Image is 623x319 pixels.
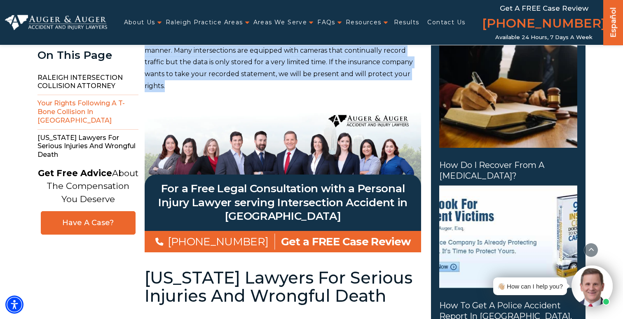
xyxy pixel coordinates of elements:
a: Areas We Serve [253,14,307,31]
span: Available 24 Hours, 7 Days a Week [495,34,593,41]
span: How do I recover from a [MEDICAL_DATA]? [439,160,577,181]
a: [PHONE_NUMBER] [155,235,269,248]
h3: For a Free Legal Consultation with a Personal Injury Lawyer serving Intersection Accident in [GEO... [145,182,421,224]
a: About Us [124,14,155,31]
button: scroll to up [584,243,598,257]
img: How do I recover from a motorcycle accident? [439,185,577,288]
h2: [US_STATE] Lawyers For Serious Injuries And Wrongful Death [145,269,421,305]
p: About The Compensation You Deserve [38,167,138,206]
a: FAQs [317,14,335,31]
strong: Get Free Advice [38,168,112,178]
span: [US_STATE] Lawyers For Serious Injuries And Wrongful Death [37,130,138,163]
span: Get a FREE Case Review [500,4,588,12]
div: Accessibility Menu [5,296,23,314]
a: Results [394,14,419,31]
a: How to Get a Police Accident Report in [GEOGRAPHIC_DATA], [GEOGRAPHIC_DATA] How to Get a Police A... [439,9,577,148]
a: Have A Case? [41,211,136,235]
img: Intaker widget Avatar [571,265,613,307]
span: Get a FREE Case Review [281,235,411,248]
span: Have A Case? [49,218,127,228]
a: Resources [346,14,382,31]
a: Contact Us [427,14,465,31]
span: RALEIGH INTERSECTION COLLISION ATTORNEY [37,70,138,95]
a: How do I recover from a [MEDICAL_DATA]? How do I recover from a motorcycle accident? [439,160,577,288]
div: On This Page [37,49,138,61]
img: How to Get a Police Accident Report in Summerville, SC [439,45,577,148]
span: Your Rights Following A T-Bone Collision In [GEOGRAPHIC_DATA] [37,95,138,129]
img: Auger & Auger Accident and Injury Lawyers Logo [5,15,107,30]
a: [PHONE_NUMBER] [482,14,606,34]
div: 👋🏼 How can I help you? [497,281,563,292]
a: Raleigh Practice Areas [166,14,243,31]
